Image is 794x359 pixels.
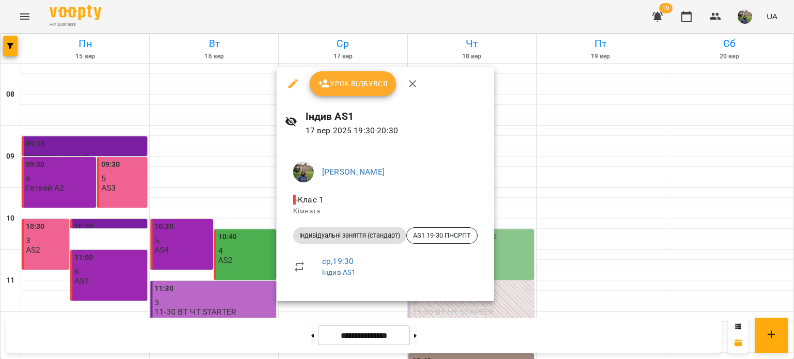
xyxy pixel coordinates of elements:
[322,268,356,276] a: Індив AS1
[318,77,388,90] span: Урок відбувся
[407,231,477,240] span: AS1 19-30 ПНСРПТ
[293,206,478,216] p: Кімната
[293,195,326,205] span: - Клас 1
[306,108,486,124] h6: Індив AS1
[310,71,396,96] button: Урок відбувся
[406,227,478,244] div: AS1 19-30 ПНСРПТ
[322,167,385,177] a: [PERSON_NAME]
[322,256,354,266] a: ср , 19:30
[306,124,486,137] p: 17 вер 2025 19:30 - 20:30
[293,231,406,240] span: Індивідуальні заняття (стандарт)
[293,162,314,182] img: f01d4343db5c932fedd74e1c54090270.jpg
